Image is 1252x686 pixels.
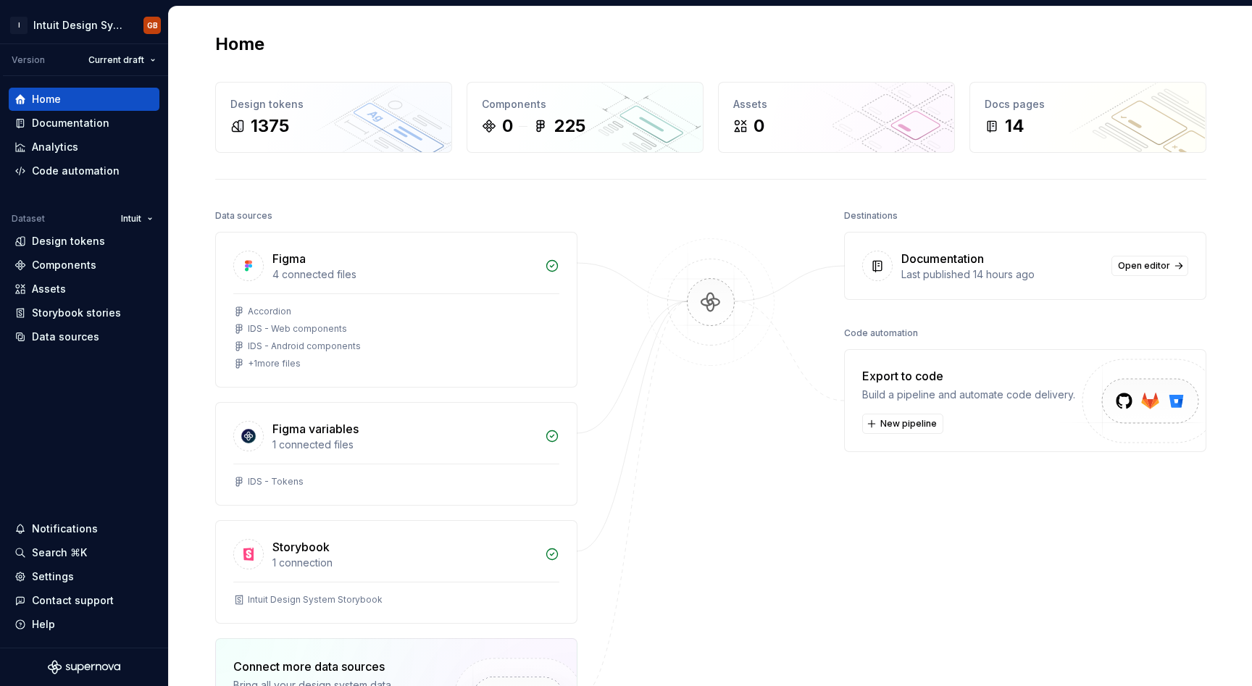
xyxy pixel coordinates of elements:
div: Data sources [32,330,99,344]
a: Settings [9,565,159,588]
div: Intuit Design System [33,18,126,33]
div: Data sources [215,206,272,226]
div: Settings [32,569,74,584]
div: Accordion [248,306,291,317]
div: Figma [272,250,306,267]
div: Notifications [32,522,98,536]
div: IDS - Android components [248,340,361,352]
a: Documentation [9,112,159,135]
div: 1 connected files [272,438,536,452]
a: Components [9,254,159,277]
button: Contact support [9,589,159,612]
a: Open editor [1111,256,1188,276]
div: Version [12,54,45,66]
div: 225 [554,114,585,138]
div: Components [32,258,96,272]
button: Notifications [9,517,159,540]
div: Intuit Design System Storybook [248,594,383,606]
a: Assets [9,277,159,301]
div: Storybook [272,538,330,556]
div: Home [32,92,61,106]
div: Design tokens [32,234,105,248]
div: Documentation [32,116,109,130]
button: New pipeline [862,414,943,434]
button: Intuit [114,209,159,229]
div: Assets [733,97,940,112]
div: Last published 14 hours ago [901,267,1103,282]
a: Design tokens [9,230,159,253]
a: Components0225 [467,82,704,153]
div: Storybook stories [32,306,121,320]
h2: Home [215,33,264,56]
div: 1375 [251,114,289,138]
div: IDS - Tokens [248,476,304,488]
div: Code automation [32,164,120,178]
div: 14 [1005,114,1024,138]
svg: Supernova Logo [48,660,120,674]
a: Data sources [9,325,159,348]
div: Analytics [32,140,78,154]
div: I [10,17,28,34]
div: Figma variables [272,420,359,438]
div: Contact support [32,593,114,608]
button: Search ⌘K [9,541,159,564]
div: 0 [754,114,764,138]
a: Figma variables1 connected filesIDS - Tokens [215,402,577,506]
div: Help [32,617,55,632]
a: Storybook stories [9,301,159,325]
div: Assets [32,282,66,296]
a: Storybook1 connectionIntuit Design System Storybook [215,520,577,624]
span: New pipeline [880,418,937,430]
div: GB [147,20,158,31]
div: Destinations [844,206,898,226]
div: Code automation [844,323,918,343]
div: Build a pipeline and automate code delivery. [862,388,1075,402]
a: Figma4 connected filesAccordionIDS - Web componentsIDS - Android components+1more files [215,232,577,388]
div: Design tokens [230,97,437,112]
span: Current draft [88,54,144,66]
a: Code automation [9,159,159,183]
a: Home [9,88,159,111]
button: IIntuit Design SystemGB [3,9,165,41]
span: Intuit [121,213,141,225]
a: Assets0 [718,82,955,153]
div: Docs pages [985,97,1191,112]
div: Documentation [901,250,984,267]
div: 1 connection [272,556,536,570]
a: Docs pages14 [969,82,1206,153]
div: Export to code [862,367,1075,385]
div: IDS - Web components [248,323,347,335]
span: Open editor [1118,260,1170,272]
a: Design tokens1375 [215,82,452,153]
div: 0 [502,114,513,138]
div: 4 connected files [272,267,536,282]
div: Connect more data sources [233,658,429,675]
div: + 1 more files [248,358,301,369]
div: Dataset [12,213,45,225]
a: Analytics [9,135,159,159]
button: Help [9,613,159,636]
div: Search ⌘K [32,545,87,560]
div: Components [482,97,688,112]
button: Current draft [82,50,162,70]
